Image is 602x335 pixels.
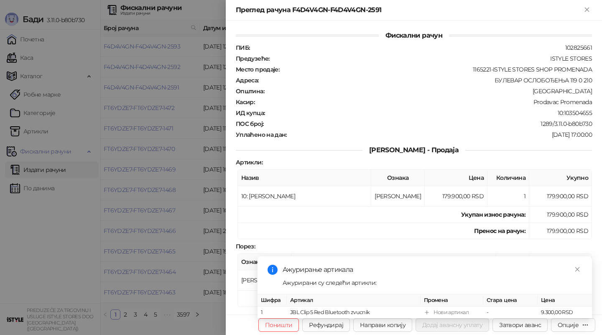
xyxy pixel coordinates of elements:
div: 1165221-ISTYLE STORES SHOP PROMENADA [280,66,593,73]
strong: Артикли : [236,159,263,166]
strong: ИД купца : [236,109,265,117]
strong: Пренос на рачун : [474,227,525,235]
span: info-circle [268,265,278,275]
strong: Адреса : [236,77,259,84]
td: 179.900,00 RSD [425,186,487,207]
th: Цена [538,294,592,307]
div: 10:103504655 [265,109,593,117]
button: Close [582,5,592,15]
th: Шифра [258,294,287,307]
strong: Место продаје : [236,66,279,73]
th: Име [291,254,496,270]
td: 1 [258,307,287,319]
span: Фискални рачун [379,31,449,39]
strong: Општина : [236,87,264,95]
strong: Порез : [236,243,255,250]
span: [PERSON_NAME] - Продаја [362,146,465,154]
th: Количина [487,170,529,186]
th: Ознака [238,254,291,270]
td: - [483,307,538,319]
div: ISTYLE STORES [270,55,593,62]
td: 179.900,00 RSD [529,186,592,207]
div: БУЛЕВАР ОСЛОБОЂЕЊА 119 0 210 [260,77,593,84]
td: [PERSON_NAME] [238,270,291,291]
td: 179.900,00 RSD [529,223,592,239]
td: [PERSON_NAME] [371,186,425,207]
div: Нови артикал [434,308,469,317]
span: close [574,266,580,272]
strong: Касир : [236,98,255,106]
div: [GEOGRAPHIC_DATA] [265,87,593,95]
th: Стопа [496,254,529,270]
strong: Укупан износ рачуна : [461,211,525,218]
td: 179.900,00 RSD [529,207,592,223]
strong: Предузеће : [236,55,270,62]
td: JBL Clip 5 Red Bluetooth zvucnik [287,307,421,319]
div: Преглед рачуна F4D4V4GN-F4D4V4GN-2591 [236,5,582,15]
div: Ажурирање артикала [283,265,582,275]
td: 10: [PERSON_NAME] [238,186,371,207]
strong: ПИБ : [236,44,250,51]
div: [DATE] 17:00:00 [288,131,593,138]
a: Close [573,265,582,274]
th: Стара цена [483,294,538,307]
th: Ознака [371,170,425,186]
div: Ажурирани су следећи артикли: [283,278,582,287]
div: 1289/3.11.0-b80b730 [264,120,593,128]
th: Цена [425,170,487,186]
strong: Уплаћено на дан : [236,131,287,138]
th: Укупно [529,170,592,186]
th: Промена [421,294,483,307]
div: 102825661 [250,44,593,51]
strong: ПФР време : [236,314,270,321]
td: 9.300,00 RSD [538,307,592,319]
th: Артикал [287,294,421,307]
div: Prodavac Promenada [255,98,593,106]
th: Назив [238,170,371,186]
strong: ПОС број : [236,120,263,128]
th: Порез [529,254,592,270]
td: 1 [487,186,529,207]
